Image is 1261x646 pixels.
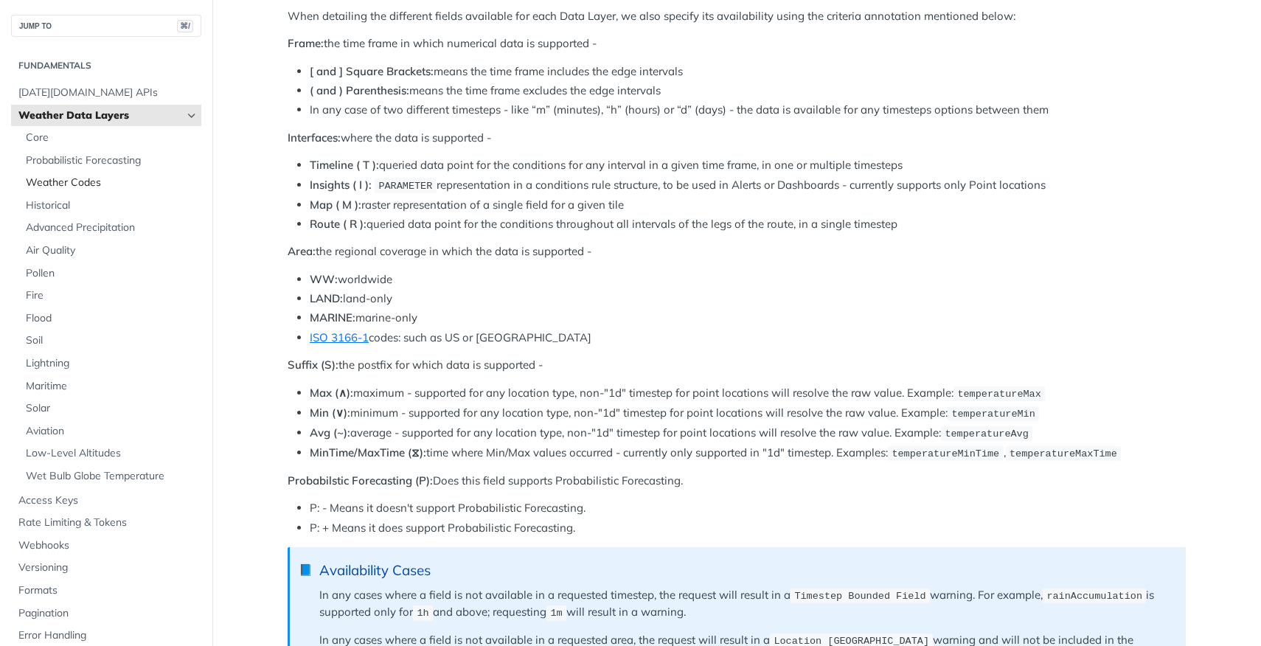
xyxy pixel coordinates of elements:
[11,535,201,557] a: Webhooks
[18,493,198,508] span: Access Keys
[1046,591,1142,602] span: rainAccumulation
[310,216,1186,233] li: queried data point for the conditions throughout all intervals of the legs of the route, in a sin...
[26,333,198,348] span: Soil
[310,520,1186,537] li: P: + Means it does support Probabilistic Forecasting.
[11,602,201,625] a: Pagination
[310,102,1186,119] li: In any case of two different timesteps - like “m” (minutes), “h” (hours) or “d” (days) - the data...
[18,375,201,397] a: Maritime
[319,562,1171,579] div: Availability Cases
[26,243,198,258] span: Air Quality
[288,473,433,487] strong: Probabilstic Forecasting (P):
[177,20,193,32] span: ⌘/
[18,127,201,149] a: Core
[18,86,198,100] span: [DATE][DOMAIN_NAME] APIs
[11,490,201,512] a: Access Keys
[18,150,201,172] a: Probabilistic Forecasting
[18,515,198,530] span: Rate Limiting & Tokens
[11,105,201,127] a: Weather Data LayersHide subpages for Weather Data Layers
[26,469,198,484] span: Wet Bulb Globe Temperature
[310,64,434,78] strong: [ and ] Square Brackets:
[310,386,353,400] strong: Max (∧):
[310,83,409,97] strong: ( and ) Parenthesis:
[310,83,1186,100] li: means the time frame excludes the edge intervals
[892,448,999,459] span: temperatureMinTime
[26,311,198,326] span: Flood
[310,330,369,344] a: ISO 3166-1
[26,424,198,439] span: Aviation
[310,426,350,440] strong: Avg (~):
[26,446,198,461] span: Low-Level Altitudes
[945,428,1028,440] span: temperatureAvg
[11,59,201,72] h2: Fundamentals
[18,465,201,487] a: Wet Bulb Globe Temperature
[288,8,1186,25] p: When detailing the different fields available for each Data Layer, we also specify its availabili...
[26,379,198,394] span: Maritime
[26,153,198,168] span: Probabilistic Forecasting
[310,330,1186,347] li: codes: such as US or [GEOGRAPHIC_DATA]
[957,389,1041,400] span: temperatureMax
[288,35,1186,52] p: the time frame in which numerical data is supported -
[310,500,1186,517] li: P: - Means it doesn't support Probabilistic Forecasting.
[310,445,1186,462] li: time where Min/Max values occurred - currently only supported in "1d" timestep. Examples: ,
[18,108,182,123] span: Weather Data Layers
[18,628,198,643] span: Error Handling
[288,243,1186,260] p: the regional coverage in which the data is supported -
[18,606,198,621] span: Pagination
[310,291,1186,308] li: land-only
[288,358,338,372] strong: Suffix (S):
[18,330,201,352] a: Soil
[951,409,1035,420] span: temperatureMin
[310,63,1186,80] li: means the time frame includes the edge intervals
[18,240,201,262] a: Air Quality
[794,591,925,602] span: Timestep Bounded Field
[18,397,201,420] a: Solar
[378,181,432,192] span: PARAMETER
[18,285,201,307] a: Fire
[310,217,367,231] strong: Route ( R ):
[26,266,198,281] span: Pollen
[186,110,198,122] button: Hide subpages for Weather Data Layers
[310,310,355,324] strong: MARINE:
[26,198,198,213] span: Historical
[18,217,201,239] a: Advanced Precipitation
[288,244,316,258] strong: Area:
[18,195,201,217] a: Historical
[310,385,1186,402] li: maximum - supported for any location type, non-"1d" timestep for point locations will resolve the...
[288,131,341,145] strong: Interfaces:
[288,357,1186,374] p: the postfix for which data is supported -
[26,131,198,145] span: Core
[18,560,198,575] span: Versioning
[310,177,1186,194] li: representation in a conditions rule structure, to be used in Alerts or Dashboards - currently sup...
[310,405,1186,422] li: minimum - supported for any location type, non-"1d" timestep for point locations will resolve the...
[11,512,201,534] a: Rate Limiting & Tokens
[310,445,426,459] strong: MinTime/MaxTime (⧖):
[310,291,343,305] strong: LAND:
[1010,448,1117,459] span: temperatureMaxTime
[26,356,198,371] span: Lightning
[288,36,324,50] strong: Frame:
[310,310,1186,327] li: marine-only
[299,562,313,579] span: 📘
[11,580,201,602] a: Formats
[310,178,372,192] strong: Insights ( I ):
[18,352,201,375] a: Lightning
[310,271,1186,288] li: worldwide
[310,425,1186,442] li: average - supported for any location type, non-"1d" timestep for point locations will resolve the...
[550,608,562,619] span: 1m
[18,583,198,598] span: Formats
[310,198,361,212] strong: Map ( M ):
[319,587,1171,622] p: In any cases where a field is not available in a requested timestep, the request will result in a...
[417,608,428,619] span: 1h
[288,473,1186,490] p: Does this field supports Probabilistic Forecasting.
[310,272,338,286] strong: WW:
[11,557,201,579] a: Versioning
[11,15,201,37] button: JUMP TO⌘/
[26,220,198,235] span: Advanced Precipitation
[310,157,1186,174] li: queried data point for the conditions for any interval in a given time frame, in one or multiple ...
[18,538,198,553] span: Webhooks
[310,158,379,172] strong: Timeline ( T ):
[18,172,201,194] a: Weather Codes
[288,130,1186,147] p: where the data is supported -
[310,197,1186,214] li: raster representation of a single field for a given tile
[18,420,201,442] a: Aviation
